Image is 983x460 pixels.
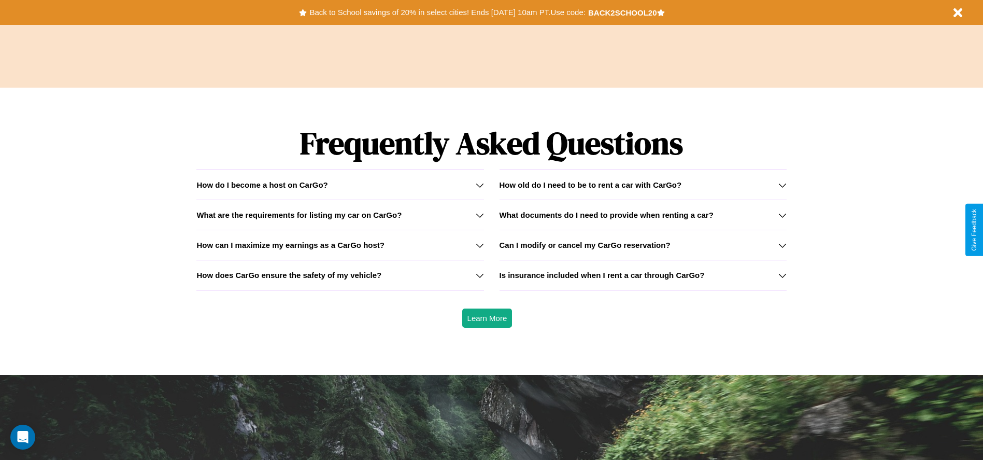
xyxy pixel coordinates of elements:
[500,180,682,189] h3: How old do I need to be to rent a car with CarGo?
[196,271,381,280] h3: How does CarGo ensure the safety of my vehicle?
[500,211,714,219] h3: What documents do I need to provide when renting a car?
[500,271,705,280] h3: Is insurance included when I rent a car through CarGo?
[196,241,384,249] h3: How can I maximize my earnings as a CarGo host?
[500,241,671,249] h3: Can I modify or cancel my CarGo reservation?
[10,425,35,450] div: Open Intercom Messenger
[971,209,978,251] div: Give Feedback
[462,309,512,328] button: Learn More
[196,180,327,189] h3: How do I become a host on CarGo?
[588,8,657,17] b: BACK2SCHOOL20
[196,117,786,170] h1: Frequently Asked Questions
[307,5,588,20] button: Back to School savings of 20% in select cities! Ends [DATE] 10am PT.Use code:
[196,211,402,219] h3: What are the requirements for listing my car on CarGo?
